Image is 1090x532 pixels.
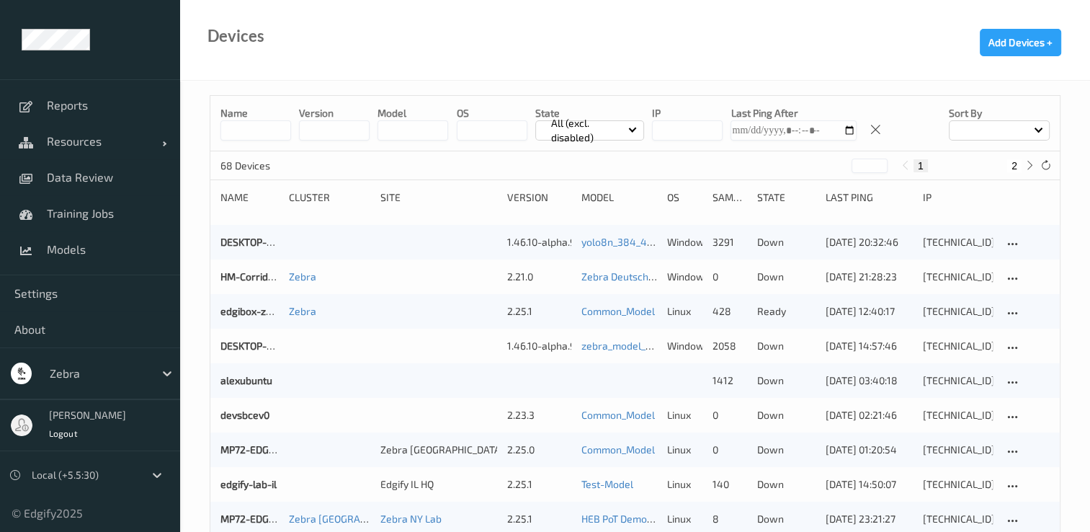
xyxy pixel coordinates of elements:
p: windows [667,235,702,249]
p: linux [667,443,702,457]
div: Last Ping [826,190,913,205]
p: 68 Devices [220,159,329,173]
div: 0 [712,408,748,422]
a: alexubuntu [220,374,272,386]
p: All (excl. disabled) [546,116,628,145]
div: 1412 [712,373,748,388]
p: Name [220,106,291,120]
a: Zebra [GEOGRAPHIC_DATA] [289,513,413,525]
a: Zebra [289,305,316,317]
div: [TECHNICAL_ID] [923,304,993,319]
a: Test-Model [581,478,633,490]
div: [DATE] 21:28:23 [826,270,913,284]
p: windows [667,270,702,284]
div: 2.25.0 [507,443,571,457]
a: DESKTOP-BI8D2E0 [220,340,306,352]
p: down [757,339,816,353]
div: Edgify IL HQ [380,477,497,492]
a: HM-Corridor-P2 [220,270,293,283]
p: down [757,235,816,249]
a: yolo8n_384_4cls_uk_lab_v2 [581,236,709,248]
div: [TECHNICAL_ID] [923,477,993,492]
p: linux [667,477,702,492]
p: linux [667,304,702,319]
div: [TECHNICAL_ID] [923,408,993,422]
div: 2.21.0 [507,270,571,284]
p: OS [457,106,527,120]
div: 0 [712,443,748,457]
a: Common_Model [581,409,655,421]
p: model [378,106,448,120]
a: MP72-EDGE7762 [220,443,296,456]
p: down [757,477,816,492]
div: [DATE] 20:32:46 [826,235,913,249]
div: [DATE] 03:40:18 [826,373,913,388]
a: edgibox-zebra [220,305,287,317]
div: Model [581,190,657,205]
div: 2.25.1 [507,477,571,492]
p: ready [757,304,816,319]
a: Common_Model [581,305,655,317]
a: DESKTOP-S2MKSFO [220,236,311,248]
div: State [757,190,816,205]
a: HEB PoT Demo Model [581,513,678,525]
p: down [757,512,816,526]
div: ip [923,190,993,205]
p: version [299,106,370,120]
div: version [507,190,571,205]
p: IP [652,106,723,120]
div: 2.23.3 [507,408,571,422]
div: [TECHNICAL_ID] [923,235,993,249]
div: Name [220,190,279,205]
p: down [757,408,816,422]
button: 1 [913,159,928,172]
div: [DATE] 12:40:17 [826,304,913,319]
div: 3291 [712,235,748,249]
a: zebra_model_ultra_detector3 [581,340,718,352]
p: windows [667,339,702,353]
p: down [757,373,816,388]
div: 0 [712,270,748,284]
div: 8 [712,512,748,526]
a: Common_Model [581,443,655,456]
div: 2058 [712,339,748,353]
button: 2 [1007,159,1022,172]
p: down [757,443,816,457]
div: [DATE] 14:57:46 [826,339,913,353]
div: 2.25.1 [507,512,571,526]
div: [DATE] 02:21:46 [826,408,913,422]
div: 2.25.1 [507,304,571,319]
p: linux [667,512,702,526]
a: Zebra NY Lab [380,513,442,525]
button: Add Devices + [980,29,1061,56]
div: 1.46.10-alpha.9-zebra_cape_town [507,235,571,249]
div: [TECHNICAL_ID] [923,339,993,353]
div: 1.46.10-alpha.9-zebra_cape_town [507,339,571,353]
div: [DATE] 01:20:54 [826,443,913,457]
p: State [535,106,644,120]
div: Samples [712,190,748,205]
div: 140 [712,477,748,492]
div: Site [380,190,497,205]
p: Last Ping After [731,106,857,120]
div: [TECHNICAL_ID] [923,270,993,284]
a: Zebra [289,270,316,283]
a: Zebra Deutsche Telekom Demo [DATE] (v2) [DATE] 15:18 Auto Save [581,270,883,283]
div: Cluster [289,190,370,205]
div: [DATE] 23:21:27 [826,512,913,526]
div: 428 [712,304,748,319]
div: [TECHNICAL_ID] [923,443,993,457]
a: devsbcev0 [220,409,269,421]
p: linux [667,408,702,422]
div: [TECHNICAL_ID] [923,512,993,526]
a: edgify-lab-il [220,478,277,490]
p: down [757,270,816,284]
div: Zebra [GEOGRAPHIC_DATA] [380,443,497,457]
div: [DATE] 14:50:07 [826,477,913,492]
div: [TECHNICAL_ID] [923,373,993,388]
div: Devices [207,29,264,43]
a: MP72-EDGE46bb [220,513,298,525]
div: OS [667,190,702,205]
p: Sort by [949,106,1050,120]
